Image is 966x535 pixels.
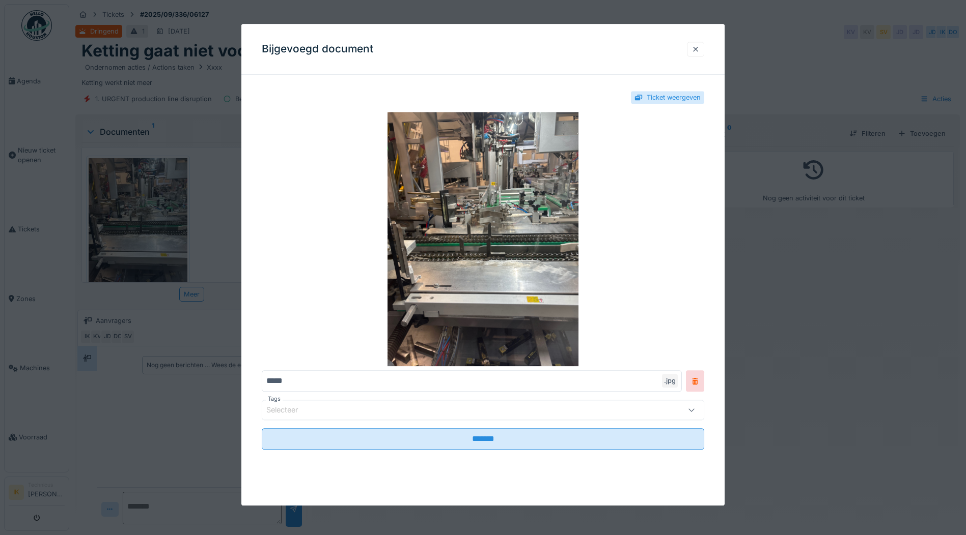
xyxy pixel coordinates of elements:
[262,43,373,55] h3: Bijgevoegd document
[262,112,704,367] img: 86a88d79-00df-4b16-b0a6-23a2765ff62e-image.jpg
[662,374,678,388] div: .jpg
[266,405,312,416] div: Selecteer
[266,395,283,404] label: Tags
[647,93,701,102] div: Ticket weergeven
